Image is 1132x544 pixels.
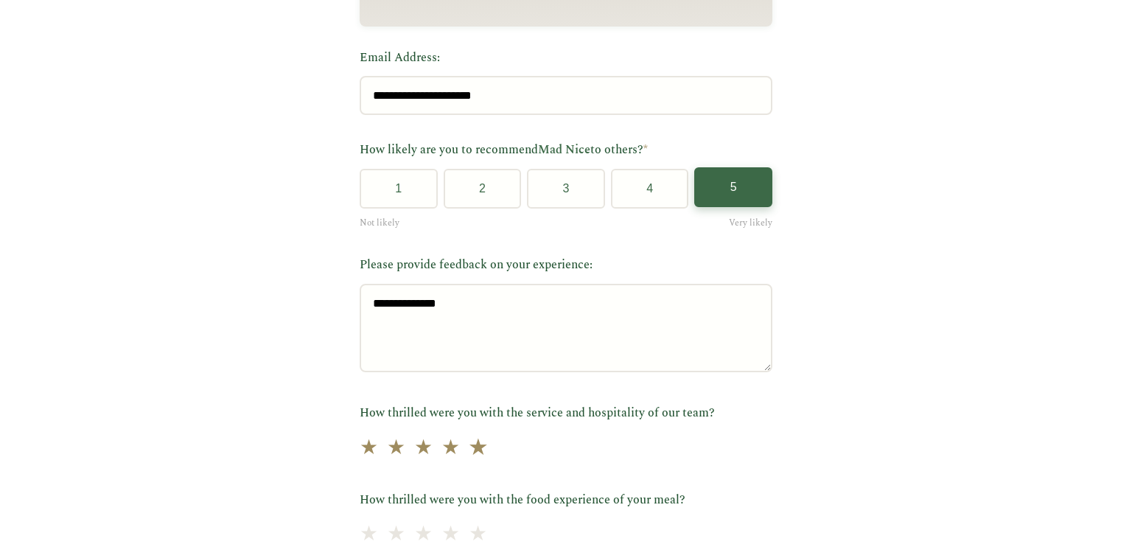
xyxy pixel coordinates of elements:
[527,169,605,209] button: 3
[444,169,522,209] button: 2
[360,491,772,510] label: How thrilled were you with the food experience of your meal?
[360,49,772,68] label: Email Address:
[360,432,378,465] span: ★
[538,141,590,158] span: Mad Nice
[360,141,772,160] label: How likely are you to recommend to others?
[694,167,772,207] button: 5
[414,432,433,465] span: ★
[360,216,399,230] span: Not likely
[387,432,405,465] span: ★
[360,256,772,275] label: Please provide feedback on your experience:
[611,169,689,209] button: 4
[360,169,438,209] button: 1
[729,216,772,230] span: Very likely
[468,430,489,466] span: ★
[360,404,772,423] label: How thrilled were you with the service and hospitality of our team?
[441,432,460,465] span: ★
